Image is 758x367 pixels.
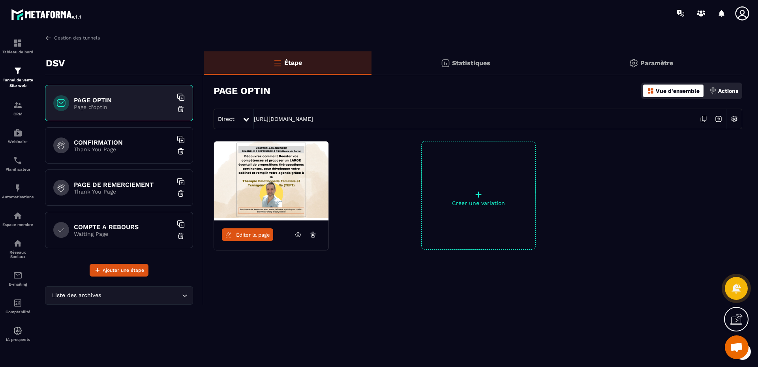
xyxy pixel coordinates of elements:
[177,190,185,198] img: trash
[2,205,34,233] a: automationsautomationsEspace membre
[2,337,34,342] p: IA prospects
[13,100,23,110] img: formation
[718,88,738,94] p: Actions
[41,47,61,52] div: Domaine
[2,292,34,320] a: accountantaccountantComptabilité
[45,286,193,305] div: Search for option
[214,85,270,96] h3: PAGE OPTIN
[74,104,173,110] p: Page d'optin
[74,139,173,146] h6: CONFIRMATION
[74,96,173,104] h6: PAGE OPTIN
[21,21,89,27] div: Domaine: [DOMAIN_NAME]
[22,13,39,19] div: v 4.0.25
[13,211,23,220] img: automations
[422,189,535,200] p: +
[218,116,235,122] span: Direct
[32,46,38,52] img: tab_domain_overview_orange.svg
[452,59,490,67] p: Statistiques
[90,46,96,52] img: tab_keywords_by_traffic_grey.svg
[2,94,34,122] a: formationformationCRM
[90,264,148,277] button: Ajouter une étape
[13,13,19,19] img: logo_orange.svg
[103,266,144,274] span: Ajouter une étape
[2,310,34,314] p: Comptabilité
[13,21,19,27] img: website_grey.svg
[727,111,742,126] img: setting-w.858f3a88.svg
[74,223,173,231] h6: COMPTE A REBOURS
[2,265,34,292] a: emailemailE-mailing
[647,87,654,94] img: dashboard-orange.40269519.svg
[50,291,103,300] span: Liste des archives
[13,271,23,280] img: email
[2,177,34,205] a: automationsautomationsAutomatisations
[13,38,23,48] img: formation
[2,150,34,177] a: schedulerschedulerPlanificateur
[74,231,173,237] p: Waiting Page
[222,228,273,241] a: Éditer la page
[177,147,185,155] img: trash
[2,233,34,265] a: social-networksocial-networkRéseaux Sociaux
[2,139,34,144] p: Webinaire
[177,105,185,113] img: trash
[177,232,185,240] img: trash
[13,326,23,335] img: automations
[725,335,749,359] div: Ouvrir le chat
[2,195,34,199] p: Automatisations
[13,298,23,308] img: accountant
[2,112,34,116] p: CRM
[2,250,34,259] p: Réseaux Sociaux
[273,58,282,68] img: bars-o.4a397970.svg
[254,116,313,122] a: [URL][DOMAIN_NAME]
[2,122,34,150] a: automationsautomationsWebinaire
[2,222,34,227] p: Espace membre
[13,183,23,193] img: automations
[74,146,173,152] p: Thank You Page
[284,59,302,66] p: Étape
[103,291,180,300] input: Search for option
[74,188,173,195] p: Thank You Page
[2,282,34,286] p: E-mailing
[709,87,717,94] img: actions.d6e523a2.png
[98,47,121,52] div: Mots-clés
[640,59,673,67] p: Paramètre
[711,111,726,126] img: arrow-next.bcc2205e.svg
[45,34,52,41] img: arrow
[46,55,65,71] p: DSV
[13,66,23,75] img: formation
[236,232,270,238] span: Éditer la page
[2,50,34,54] p: Tableau de bord
[13,156,23,165] img: scheduler
[74,181,173,188] h6: PAGE DE REMERCIEMENT
[422,200,535,206] p: Créer une variation
[214,141,328,220] img: image
[11,7,82,21] img: logo
[13,128,23,137] img: automations
[2,77,34,88] p: Tunnel de vente Site web
[45,34,100,41] a: Gestion des tunnels
[629,58,638,68] img: setting-gr.5f69749f.svg
[2,32,34,60] a: formationformationTableau de bord
[656,88,700,94] p: Vue d'ensemble
[13,239,23,248] img: social-network
[441,58,450,68] img: stats.20deebd0.svg
[2,60,34,94] a: formationformationTunnel de vente Site web
[2,167,34,171] p: Planificateur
